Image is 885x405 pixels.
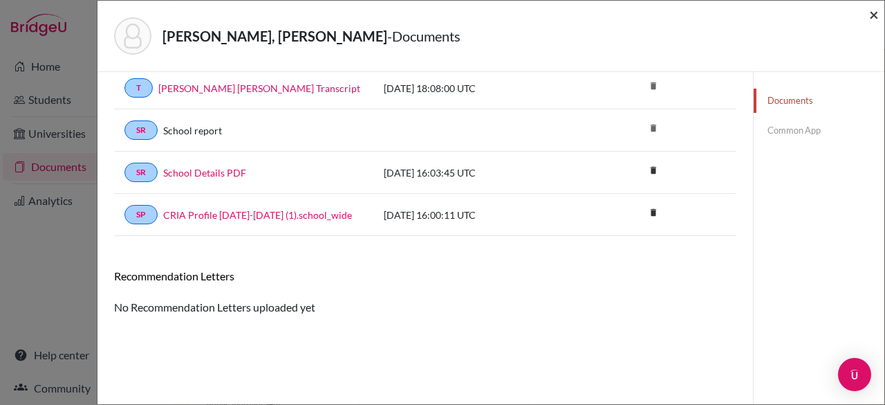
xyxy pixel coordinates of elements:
i: delete [643,75,664,96]
a: Common App [754,118,884,143]
a: T [124,78,153,98]
div: [DATE] 18:08:00 UTC [373,81,581,96]
div: [DATE] 16:00:11 UTC [373,208,581,222]
div: No Recommendation Letters uploaded yet [114,269,736,316]
a: delete [643,162,664,181]
h6: Recommendation Letters [114,269,736,282]
a: CRIA Profile [DATE]-[DATE] (1).school_wide [163,208,352,222]
button: Close [869,6,879,23]
a: SR [124,120,158,140]
strong: [PERSON_NAME], [PERSON_NAME] [162,28,387,44]
a: Documents [754,89,884,113]
a: SP [124,205,158,224]
a: [PERSON_NAME] [PERSON_NAME] Transcript [158,81,360,96]
a: delete [643,204,664,223]
i: delete [643,160,664,181]
i: delete [643,118,664,138]
span: - Documents [387,28,460,44]
i: delete [643,202,664,223]
div: Open Intercom Messenger [838,358,871,391]
a: School Details PDF [163,165,246,180]
div: [DATE] 16:03:45 UTC [373,165,581,180]
span: × [869,4,879,24]
a: SR [124,163,158,182]
a: School report [163,123,222,138]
